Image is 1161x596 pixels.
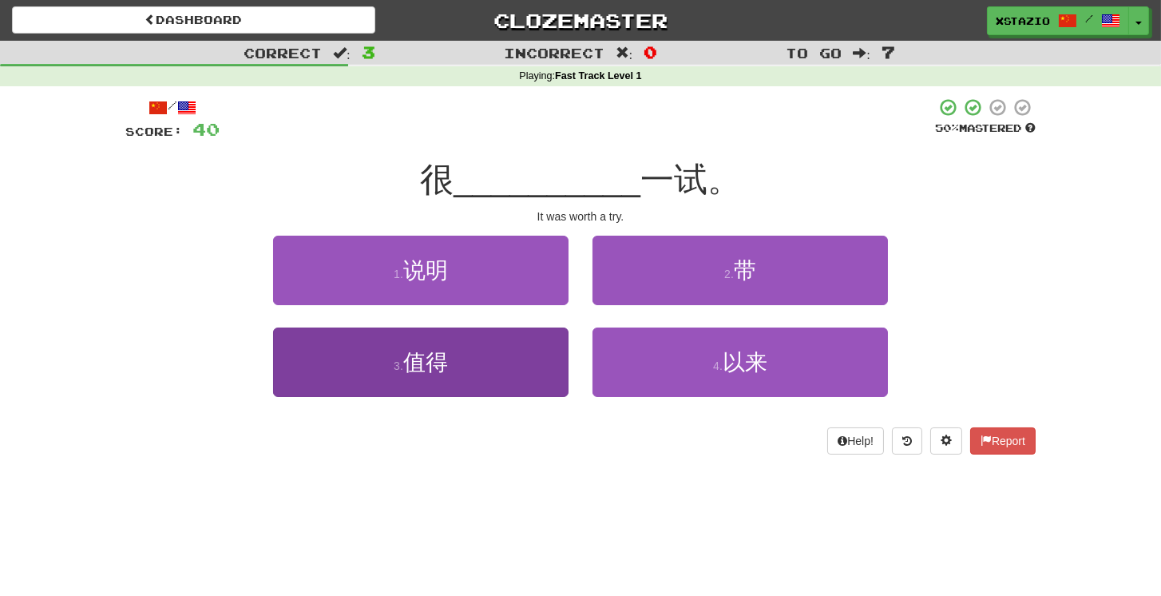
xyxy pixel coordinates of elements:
[987,6,1129,35] a: xstazio /
[333,46,351,60] span: :
[273,328,569,397] button: 3.值得
[403,258,448,283] span: 说明
[935,121,959,134] span: 50 %
[592,328,888,397] button: 4.以来
[734,258,756,283] span: 带
[616,46,633,60] span: :
[362,42,375,62] span: 3
[996,14,1050,28] span: xstazio
[403,350,448,375] span: 值得
[192,119,220,139] span: 40
[273,236,569,305] button: 1.说明
[125,97,220,117] div: /
[827,427,884,455] button: Help!
[454,161,640,198] span: __________
[640,161,741,198] span: 一试。
[724,268,734,280] small: 2 .
[394,360,403,372] small: 3 .
[555,70,642,81] strong: Fast Track Level 1
[713,360,723,372] small: 4 .
[125,125,183,138] span: Score:
[853,46,870,60] span: :
[723,350,767,375] span: 以来
[786,45,842,61] span: To go
[1085,13,1093,24] span: /
[935,121,1036,136] div: Mastered
[970,427,1036,455] button: Report
[644,42,657,62] span: 0
[420,161,454,198] span: 很
[394,268,403,280] small: 1 .
[12,6,375,34] a: Dashboard
[399,6,763,34] a: Clozemaster
[882,42,895,62] span: 7
[125,209,1036,224] div: It was worth a try.
[504,45,604,61] span: Incorrect
[244,45,322,61] span: Correct
[592,236,888,305] button: 2.带
[892,427,922,455] button: Round history (alt+y)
